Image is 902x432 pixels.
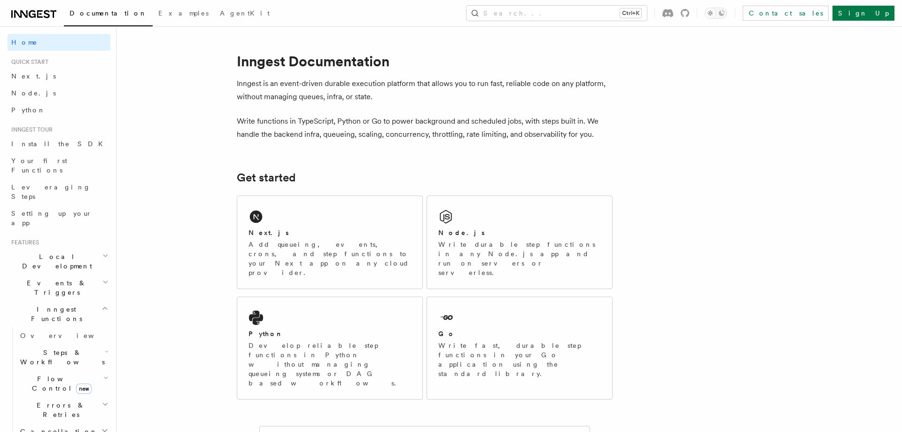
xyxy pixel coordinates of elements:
[8,152,110,179] a: Your first Functions
[11,210,92,227] span: Setting up your app
[427,297,613,400] a: GoWrite fast, durable step functions in your Go application using the standard library.
[11,72,56,80] span: Next.js
[237,53,613,70] h1: Inngest Documentation
[8,135,110,152] a: Install the SDK
[438,240,601,277] p: Write durable step functions in any Node.js app and run on servers or serverless.
[220,9,270,17] span: AgentKit
[76,384,92,394] span: new
[8,239,39,246] span: Features
[16,327,110,344] a: Overview
[8,205,110,231] a: Setting up your app
[438,329,455,338] h2: Go
[8,58,48,66] span: Quick start
[153,3,214,25] a: Examples
[8,126,53,134] span: Inngest tour
[8,301,110,327] button: Inngest Functions
[237,297,423,400] a: PythonDevelop reliable step functions in Python without managing queueing systems or DAG based wo...
[64,3,153,26] a: Documentation
[237,196,423,289] a: Next.jsAdd queueing, events, crons, and step functions to your Next app on any cloud provider.
[11,38,38,47] span: Home
[8,68,110,85] a: Next.js
[249,341,411,388] p: Develop reliable step functions in Python without managing queueing systems or DAG based workflows.
[705,8,727,19] button: Toggle dark mode
[237,77,613,103] p: Inngest is an event-driven durable execution platform that allows you to run fast, reliable code ...
[11,140,109,148] span: Install the SDK
[237,171,295,184] a: Get started
[8,248,110,275] button: Local Development
[249,228,289,237] h2: Next.js
[8,85,110,102] a: Node.js
[620,8,641,18] kbd: Ctrl+K
[438,228,485,237] h2: Node.js
[16,401,102,419] span: Errors & Retries
[11,183,91,200] span: Leveraging Steps
[832,6,894,21] a: Sign Up
[16,397,110,423] button: Errors & Retries
[70,9,147,17] span: Documentation
[8,275,110,301] button: Events & Triggers
[214,3,275,25] a: AgentKit
[8,34,110,51] a: Home
[16,348,105,367] span: Steps & Workflows
[158,9,209,17] span: Examples
[249,329,283,338] h2: Python
[8,252,102,271] span: Local Development
[237,115,613,141] p: Write functions in TypeScript, Python or Go to power background and scheduled jobs, with steps bu...
[11,106,46,114] span: Python
[743,6,829,21] a: Contact sales
[8,278,102,297] span: Events & Triggers
[8,305,101,323] span: Inngest Functions
[467,6,647,21] button: Search...Ctrl+K
[16,370,110,397] button: Flow Controlnew
[438,341,601,378] p: Write fast, durable step functions in your Go application using the standard library.
[8,102,110,118] a: Python
[16,344,110,370] button: Steps & Workflows
[16,374,103,393] span: Flow Control
[11,157,67,174] span: Your first Functions
[427,196,613,289] a: Node.jsWrite durable step functions in any Node.js app and run on servers or serverless.
[249,240,411,277] p: Add queueing, events, crons, and step functions to your Next app on any cloud provider.
[8,179,110,205] a: Leveraging Steps
[20,332,117,339] span: Overview
[11,89,56,97] span: Node.js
